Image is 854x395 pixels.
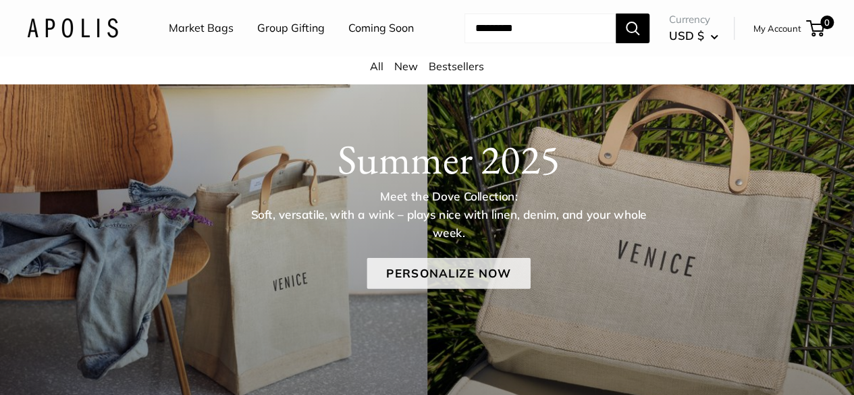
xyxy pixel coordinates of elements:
[669,28,704,43] span: USD $
[807,20,824,36] a: 0
[669,25,718,47] button: USD $
[429,59,484,73] a: Bestsellers
[669,10,718,29] span: Currency
[257,18,325,38] a: Group Gifting
[240,188,657,242] p: Meet the Dove Collection: Soft, versatile, with a wink – plays nice with linen, denim, and your w...
[348,18,414,38] a: Coming Soon
[370,59,383,73] a: All
[464,14,616,43] input: Search...
[616,14,649,43] button: Search
[27,18,118,38] img: Apolis
[753,20,801,36] a: My Account
[169,18,234,38] a: Market Bags
[68,134,828,183] h1: Summer 2025
[394,59,418,73] a: New
[367,257,530,288] a: Personalize Now
[820,16,834,29] span: 0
